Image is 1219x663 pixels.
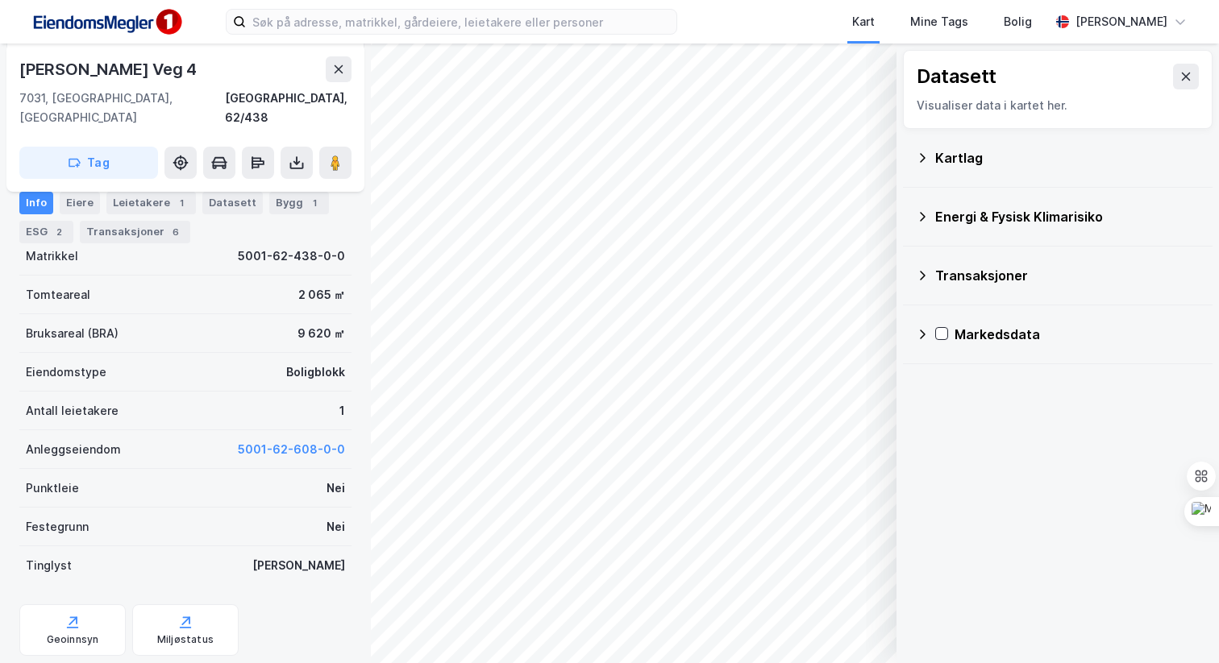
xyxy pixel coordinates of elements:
div: Bygg [269,192,329,214]
div: 2 [51,224,67,240]
div: Punktleie [26,479,79,498]
div: [PERSON_NAME] [1075,12,1167,31]
img: F4PB6Px+NJ5v8B7XTbfpPpyloAAAAASUVORK5CYII= [26,4,187,40]
div: Bruksareal (BRA) [26,324,119,343]
div: Antall leietakere [26,401,119,421]
div: Eiendomstype [26,363,106,382]
div: Datasett [917,64,996,89]
div: Festegrunn [26,517,89,537]
div: Tinglyst [26,556,72,575]
div: 1 [173,195,189,211]
div: [PERSON_NAME] Veg 4 [19,56,200,82]
div: [GEOGRAPHIC_DATA], 62/438 [225,89,352,127]
div: Mine Tags [910,12,968,31]
iframe: Chat Widget [1138,586,1219,663]
div: [PERSON_NAME] [252,556,345,575]
div: Transaksjoner [935,266,1200,285]
div: Nei [327,517,345,537]
div: 1 [306,195,322,211]
div: 7031, [GEOGRAPHIC_DATA], [GEOGRAPHIC_DATA] [19,89,225,127]
div: 6 [168,224,184,240]
div: Info [19,192,53,214]
div: Geoinnsyn [47,633,99,646]
div: 2 065 ㎡ [298,285,345,305]
div: 5001-62-438-0-0 [238,247,345,266]
div: 9 620 ㎡ [297,324,345,343]
div: Matrikkel [26,247,78,266]
div: Energi & Fysisk Klimarisiko [935,207,1200,226]
div: 1 [339,401,345,421]
button: Tag [19,147,158,179]
div: Kartlag [935,148,1200,168]
div: Kontrollprogram for chat [1138,586,1219,663]
div: Anleggseiendom [26,440,121,459]
div: Miljøstatus [157,633,214,646]
div: Transaksjoner [80,221,190,243]
div: Bolig [1004,12,1032,31]
div: Eiere [60,192,100,214]
input: Søk på adresse, matrikkel, gårdeiere, leietakere eller personer [246,10,676,34]
div: Nei [327,479,345,498]
button: 5001-62-608-0-0 [238,440,345,459]
div: Leietakere [106,192,196,214]
div: Tomteareal [26,285,90,305]
div: Visualiser data i kartet her. [917,96,1199,115]
div: ESG [19,221,73,243]
div: Boligblokk [286,363,345,382]
div: Datasett [202,192,263,214]
div: Kart [852,12,875,31]
div: Markedsdata [955,325,1200,344]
